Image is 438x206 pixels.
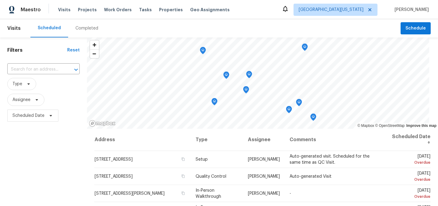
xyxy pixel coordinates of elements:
a: Mapbox [357,124,374,128]
span: In-Person Walkthrough [196,188,221,199]
span: Auto-generated Visit [290,174,332,179]
canvas: Map [87,37,429,129]
button: Copy Address [180,173,186,179]
span: Maestro [21,7,41,13]
span: - [290,191,291,196]
span: [DATE] [391,188,430,200]
div: Map marker [211,98,217,107]
button: Schedule [401,22,431,35]
h1: Filters [7,47,67,53]
div: Map marker [200,47,206,56]
th: Address [94,129,191,151]
div: Map marker [246,71,252,80]
span: Type [12,81,22,87]
div: Map marker [223,72,229,81]
div: Map marker [296,99,302,108]
div: Overdue [391,176,430,183]
div: Map marker [310,113,316,123]
span: [PERSON_NAME] [392,7,429,13]
span: Setup [196,157,208,162]
th: Type [191,129,243,151]
span: Geo Assignments [190,7,230,13]
span: [PERSON_NAME] [248,174,280,179]
a: Mapbox homepage [89,120,116,127]
div: Map marker [286,106,292,115]
span: [STREET_ADDRESS] [95,157,133,162]
span: [DATE] [391,171,430,183]
span: Visits [7,22,21,35]
span: [PERSON_NAME] [248,191,280,196]
input: Search for an address... [7,65,63,74]
span: [STREET_ADDRESS] [95,174,133,179]
span: [GEOGRAPHIC_DATA][US_STATE] [299,7,363,13]
span: Work Orders [104,7,132,13]
span: Scheduled Date [12,113,44,119]
span: Assignee [12,97,30,103]
span: Zoom out [90,50,99,58]
span: Schedule [405,25,426,32]
span: Properties [159,7,183,13]
div: Overdue [391,194,430,200]
span: Visits [58,7,71,13]
span: Quality Control [196,174,226,179]
span: [PERSON_NAME] [248,157,280,162]
button: Copy Address [180,156,186,162]
button: Zoom out [90,49,99,58]
span: [STREET_ADDRESS][PERSON_NAME] [95,191,165,196]
div: Map marker [302,44,308,53]
span: [DATE] [391,154,430,166]
div: Reset [67,47,80,53]
button: Zoom in [90,40,99,49]
th: Comments [285,129,386,151]
span: Auto-generated visit. Scheduled for the same time as QC Visit. [290,154,370,165]
button: Open [72,65,80,74]
th: Scheduled Date ↑ [386,129,431,151]
a: OpenStreetMap [375,124,405,128]
span: Projects [78,7,97,13]
div: Overdue [391,159,430,166]
button: Copy Address [180,190,186,196]
div: Completed [75,25,98,31]
div: Scheduled [38,25,61,31]
th: Assignee [243,129,285,151]
span: Tasks [139,8,152,12]
div: Map marker [243,86,249,96]
a: Improve this map [406,124,436,128]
